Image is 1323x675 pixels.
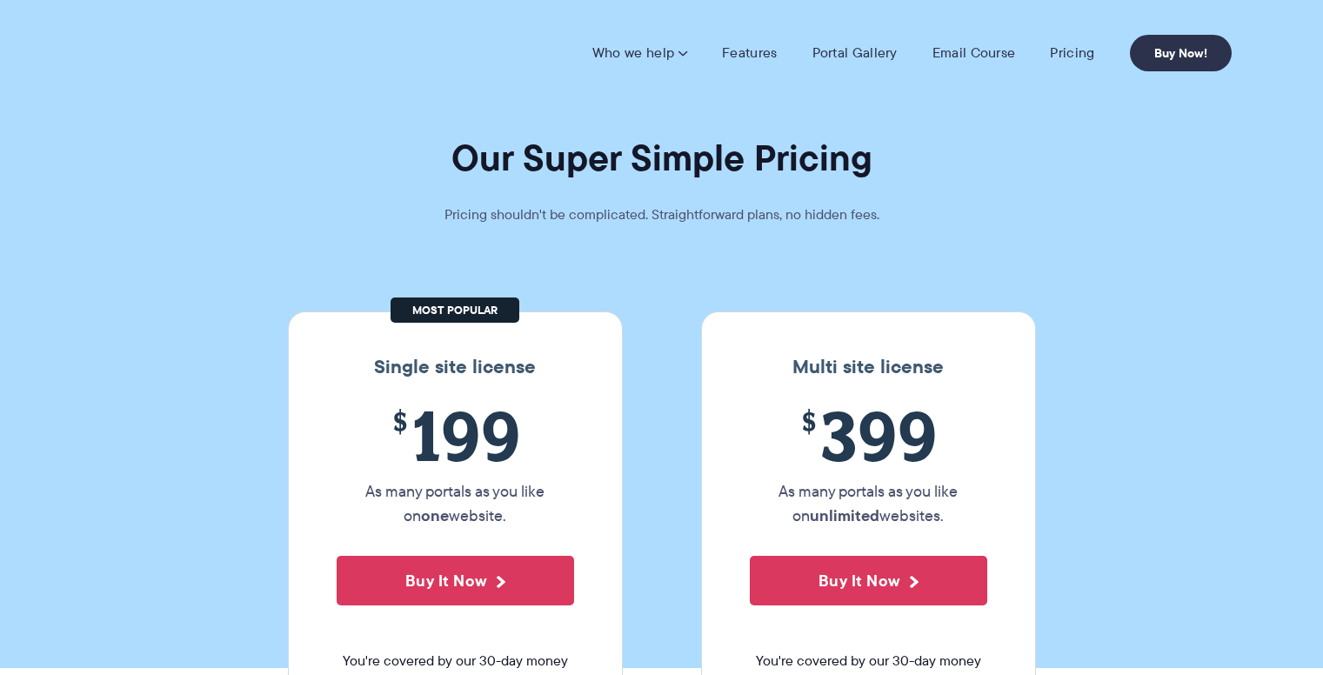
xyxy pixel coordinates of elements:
a: Buy Now! [1130,35,1232,71]
span: 399 [750,396,987,475]
a: Portal Gallery [812,44,898,62]
strong: unlimited [810,504,879,527]
p: As many portals as you like on websites. [750,479,987,528]
h3: Multi site license [719,356,1018,378]
p: Pricing shouldn't be complicated. Straightforward plans, no hidden fees. [401,203,923,227]
p: As many portals as you like on website. [337,479,574,528]
span: 199 [337,396,574,475]
a: Who we help [592,44,687,62]
a: Pricing [1050,44,1094,62]
strong: one [421,504,449,527]
h3: Single site license [306,356,605,378]
button: Buy It Now [750,556,987,605]
a: Features [722,44,777,62]
a: Email Course [932,44,1016,62]
button: Buy It Now [337,556,574,605]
